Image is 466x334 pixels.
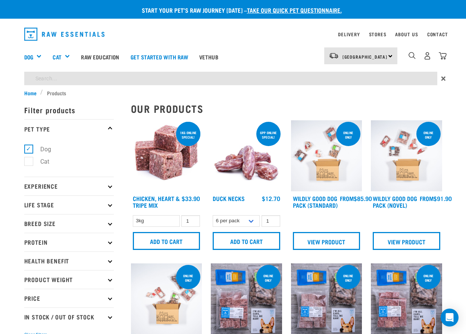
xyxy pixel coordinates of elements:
input: Add to cart [213,232,280,250]
div: 1kg online special! [176,127,200,143]
p: Life Stage [24,195,114,214]
nav: breadcrumbs [24,89,442,97]
img: home-icon-1@2x.png [409,52,416,59]
p: Filter products [24,100,114,119]
input: 1 [262,215,280,227]
div: online only [336,270,360,286]
div: $91.90 [420,195,452,202]
div: Open Intercom Messenger [441,309,459,327]
p: Experience [24,177,114,195]
div: Online Only [176,270,200,286]
span: Home [24,89,37,97]
img: home-icon@2x.png [439,52,447,60]
div: $12.70 [262,195,280,202]
input: 1 [181,215,200,227]
div: Online Only [416,127,441,143]
img: 1062 Chicken Heart Tripe Mix 01 [131,120,202,192]
input: Add to cart [133,232,200,250]
a: take our quick pet questionnaire. [247,8,342,12]
a: View Product [373,232,440,250]
a: Contact [427,33,448,35]
span: FROM [340,197,354,200]
div: $33.90 [182,195,200,202]
img: user.png [423,52,431,60]
label: Cat [28,157,52,166]
h2: Our Products [131,103,442,114]
span: FROM [420,197,434,200]
a: Cat [53,53,61,61]
span: [GEOGRAPHIC_DATA] [343,55,388,58]
span: × [441,72,446,85]
p: In Stock / Out Of Stock [24,307,114,326]
a: Wildly Good Dog Pack (Standard) [293,197,338,207]
div: 6pp online special! [256,127,281,143]
a: Raw Education [75,42,125,72]
a: Home [24,89,41,97]
a: Stores [369,33,387,35]
a: Chicken, Heart & Tripe Mix [133,197,180,207]
img: van-moving.png [329,52,339,59]
div: $85.90 [340,195,372,202]
label: Dog [28,145,54,154]
a: View Product [293,232,360,250]
img: Dog 0 2sec [291,120,362,192]
a: Get started with Raw [125,42,194,72]
div: online only [256,270,281,286]
a: Duck Necks [213,197,245,200]
p: Price [24,289,114,307]
a: About Us [395,33,418,35]
input: Search... [24,72,437,85]
nav: dropdown navigation [18,25,448,44]
img: Pile Of Duck Necks For Pets [211,120,282,192]
p: Breed Size [24,214,114,233]
div: Online Only [336,127,360,143]
img: Raw Essentials Logo [24,28,105,41]
p: Protein [24,233,114,251]
a: Dog [24,53,33,61]
div: online only [416,270,441,286]
img: Dog Novel 0 2sec [371,120,442,192]
p: Pet Type [24,119,114,138]
p: Health Benefit [24,251,114,270]
a: Delivery [338,33,360,35]
p: Product Weight [24,270,114,289]
a: Vethub [194,42,224,72]
a: Wildly Good Dog Pack (Novel) [373,197,417,207]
